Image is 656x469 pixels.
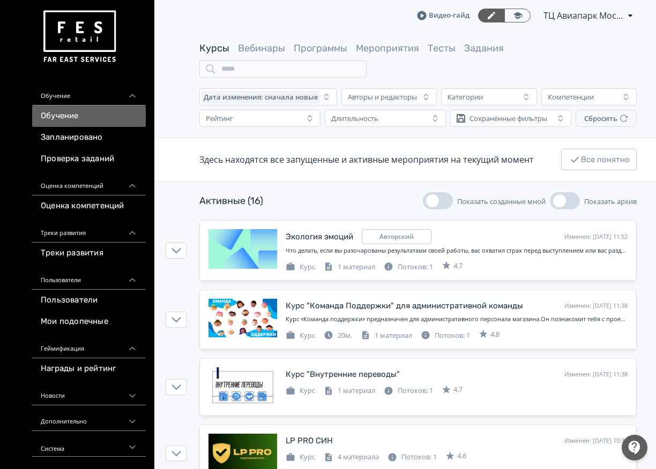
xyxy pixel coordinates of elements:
[32,405,146,431] div: Дополнительно
[356,42,419,54] a: Мероприятия
[199,110,320,127] button: Рейтинг
[286,315,628,324] div: Курс «Команда поддержки» предназначен для административного персонала магазина.Он познакомит тебя...
[338,330,352,340] span: 20м.
[564,436,628,445] div: Изменен: [DATE] 10:35
[457,196,546,206] span: Показать созданные мной
[324,385,375,396] div: 1 материал
[294,42,347,54] a: Программы
[286,452,315,463] div: Курс
[204,93,318,101] span: Дата изменения: сначала новые
[348,93,417,101] div: Авторы и редакторы
[504,9,531,22] a: Переключиться в режим ученика
[548,93,594,101] div: Компетенции
[199,88,337,105] button: Дата изменения: сначала новые
[324,452,379,463] div: 4 материала
[286,246,628,255] div: Что делать, если вы разочарованы результатами своей работы, вас охватил страх перед выступлением ...
[199,42,229,54] a: Курсы
[32,290,146,311] a: Пользователи
[564,370,628,379] div: Изменен: [DATE] 11:38
[32,217,146,243] div: Треки развития
[543,9,624,22] span: ТЦ Авиапарк Москва СИН 6412082
[286,435,333,447] div: LP PRO СИН
[32,311,146,332] a: Мои подопечные
[32,358,146,380] a: Награды и рейтинг
[464,42,504,54] a: Задания
[417,10,469,21] a: Видео-гайд
[286,231,353,243] div: Экология эмоций
[331,114,378,123] div: Длительность
[32,243,146,264] a: Треки развития
[387,452,437,463] div: Потоков: 1
[32,332,146,358] div: Геймификация
[576,110,637,127] button: Сбросить
[324,262,375,273] div: 1 материал
[362,229,431,244] div: copyright
[238,42,285,54] a: Вебинары
[564,232,628,241] div: Изменен: [DATE] 11:52
[421,330,470,341] div: Потоков: 1
[32,195,146,217] a: Оценка компетенций
[441,88,536,105] button: Категории
[448,93,483,101] div: Категории
[384,262,433,273] div: Потоков: 1
[199,153,534,166] div: Здесь находятся все запущенные и активные мероприятия на текущий момент
[32,148,146,170] a: Проверка заданий
[564,301,628,311] div: Изменен: [DATE] 11:38
[41,6,118,67] img: https://files.teachbase.ru/system/account/57463/logo/medium-936fc5084dd2c598f50a98b9cbe0469a.png
[584,196,637,206] span: Показать архив
[286,300,523,312] div: Курс "Команда Поддержки" для административной команды
[32,170,146,195] div: Оценка компетенций
[32,264,146,290] div: Пользователи
[541,88,637,105] button: Компетенции
[286,368,400,381] div: Курс "Внутренние переводы"
[561,149,637,170] button: Все понятно
[286,262,315,273] div: Курс
[450,110,571,127] button: Сохранённые фильтры
[286,330,315,341] div: Курс
[361,330,412,341] div: 1 материал
[428,42,456,54] a: Тесты
[453,261,463,271] span: 4.7
[199,194,263,208] div: Активные (16)
[32,380,146,405] div: Новости
[384,385,433,396] div: Потоков: 1
[286,385,315,396] div: Курс
[32,105,146,127] a: Обучение
[32,431,146,457] div: Система
[32,80,146,105] div: Обучение
[341,88,437,105] button: Авторы и редакторы
[206,114,233,123] div: Рейтинг
[457,451,466,462] span: 4.6
[469,114,547,123] div: Сохранённые фильтры
[32,127,146,148] a: Запланировано
[453,384,463,395] span: 4.7
[325,110,446,127] button: Длительность
[490,329,500,340] span: 4.8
